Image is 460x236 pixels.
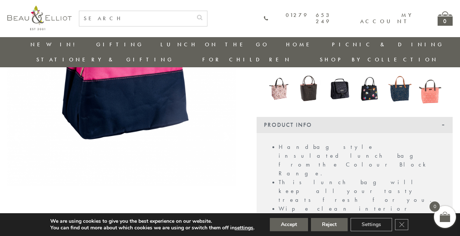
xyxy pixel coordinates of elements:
[311,218,348,231] button: Reject
[438,11,453,26] a: 0
[328,74,351,104] img: Manhattan Larger Lunch Bag
[264,12,331,25] a: 01279 653 249
[7,6,72,30] img: logo
[268,74,290,104] img: Boho Luxury Insulated Lunch Bag
[36,56,174,63] a: Stationery & Gifting
[298,74,320,105] a: Dove Insulated Lunch Bag
[320,56,438,63] a: Shop by collection
[395,219,408,230] button: Close GDPR Cookie Banner
[358,75,381,103] img: Emily Heart Insulated Lunch Bag
[279,178,445,204] li: This lunch bag will keep all your tasty treats fresh for you.
[430,201,440,212] span: 0
[279,143,445,178] li: Handbag style insulated lunch bag from the Colour Block Range.
[388,74,411,106] a: Navy 7L Luxury Insulated Lunch Bag
[419,74,442,105] a: Insulated 7L Luxury Lunch Bag
[351,218,392,231] button: Settings
[332,41,444,48] a: Picnic & Dining
[419,74,442,104] img: Insulated 7L Luxury Lunch Bag
[79,11,192,26] input: SEARCH
[202,56,291,63] a: For Children
[286,41,315,48] a: Home
[360,11,412,25] a: My account
[50,225,254,231] p: You can find out more about which cookies we are using or switch them off in .
[279,204,445,213] li: Wipe clean interior
[235,225,253,231] button: settings
[160,41,269,48] a: Lunch On The Go
[270,218,308,231] button: Accept
[328,74,351,105] a: Manhattan Larger Lunch Bag
[30,41,80,48] a: New in!
[96,41,144,48] a: Gifting
[50,218,254,225] p: We are using cookies to give you the best experience on our website.
[257,117,453,133] div: Product Info
[388,74,411,104] img: Navy 7L Luxury Insulated Lunch Bag
[268,74,290,105] a: Boho Luxury Insulated Lunch Bag
[358,75,381,104] a: Emily Heart Insulated Lunch Bag
[298,74,320,104] img: Dove Insulated Lunch Bag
